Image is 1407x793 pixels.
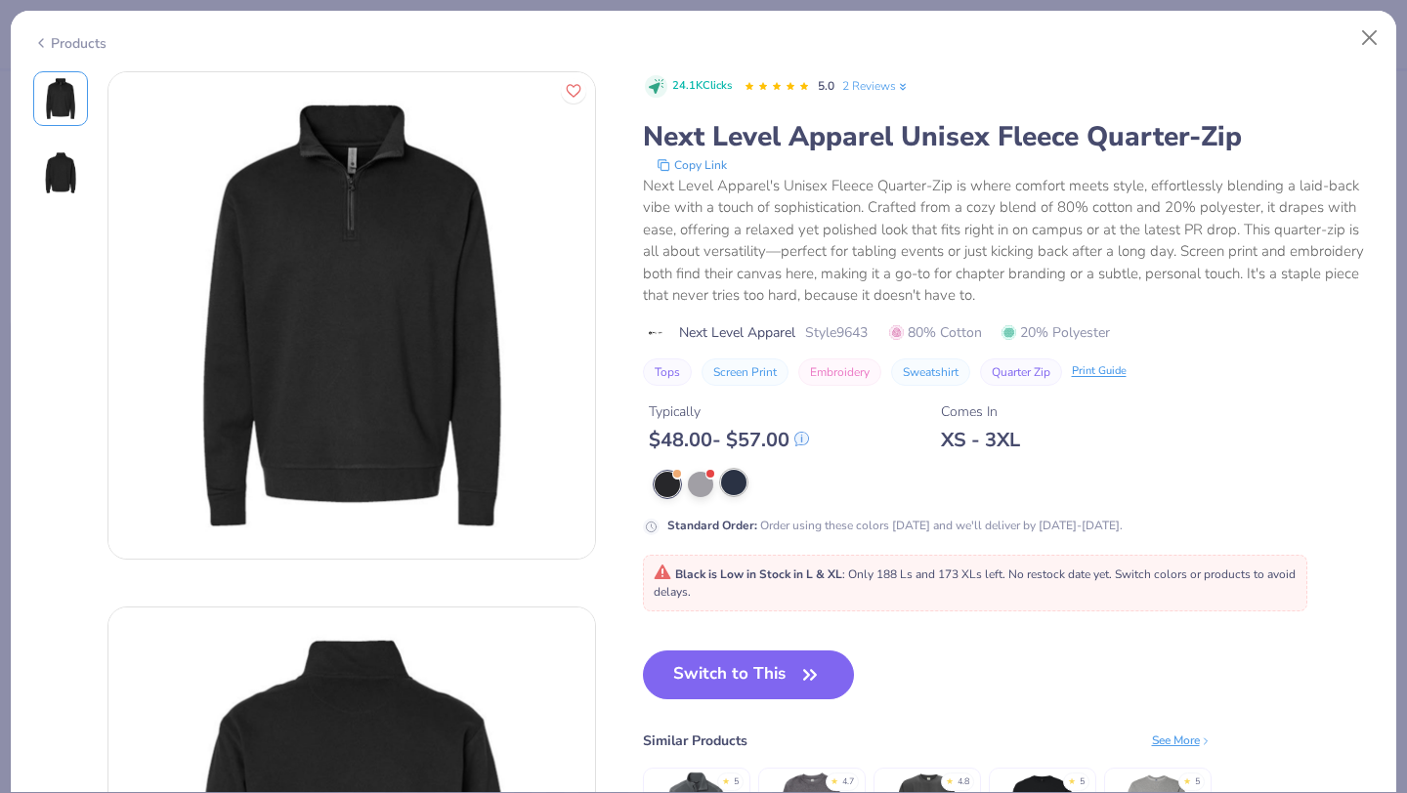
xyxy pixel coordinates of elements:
[37,75,84,122] img: Front
[1072,363,1127,380] div: Print Guide
[842,775,854,789] div: 4.7
[798,358,881,386] button: Embroidery
[889,322,982,343] span: 80% Cotton
[672,78,732,95] span: 24.1K Clicks
[654,566,1296,600] span: : Only 188 Ls and 173 XLs left. No restock date yet. Switch colors or products to avoid delays.
[980,358,1062,386] button: Quarter Zip
[941,401,1020,422] div: Comes In
[561,78,586,104] button: Like
[1351,20,1388,57] button: Close
[1195,775,1200,789] div: 5
[108,72,595,559] img: Front
[831,775,838,783] div: ★
[744,71,810,103] div: 5.0 Stars
[722,775,730,783] div: ★
[1080,775,1085,789] div: 5
[33,33,107,54] div: Products
[643,358,692,386] button: Tops
[1068,775,1076,783] div: ★
[958,775,969,789] div: 4.8
[734,775,739,789] div: 5
[1152,731,1212,749] div: See More
[891,358,970,386] button: Sweatshirt
[667,518,757,533] strong: Standard Order :
[649,428,809,452] div: $ 48.00 - $ 57.00
[805,322,868,343] span: Style 9643
[675,566,842,582] strong: Black is Low in Stock in L & XL
[702,358,789,386] button: Screen Print
[842,77,910,95] a: 2 Reviews
[643,650,855,699] button: Switch to This
[643,730,747,751] div: Similar Products
[37,149,84,196] img: Back
[1183,775,1191,783] div: ★
[667,517,1123,534] div: Order using these colors [DATE] and we'll deliver by [DATE]-[DATE].
[941,428,1020,452] div: XS - 3XL
[946,775,954,783] div: ★
[643,325,669,341] img: brand logo
[1002,322,1110,343] span: 20% Polyester
[818,78,834,94] span: 5.0
[643,175,1375,307] div: Next Level Apparel's Unisex Fleece Quarter-Zip is where comfort meets style, effortlessly blendin...
[649,401,809,422] div: Typically
[651,155,733,175] button: copy to clipboard
[679,322,795,343] span: Next Level Apparel
[643,118,1375,155] div: Next Level Apparel Unisex Fleece Quarter-Zip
